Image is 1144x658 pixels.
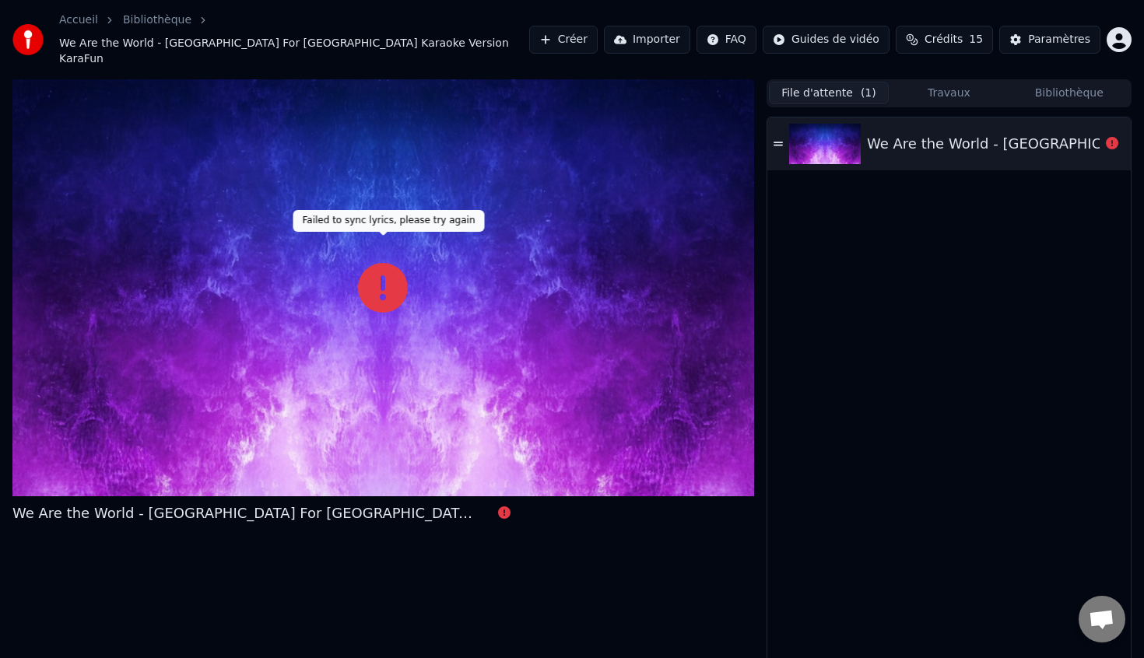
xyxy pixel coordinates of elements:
[12,502,479,524] div: We Are the World - [GEOGRAPHIC_DATA] For [GEOGRAPHIC_DATA] Karaoke Version KaraFun
[604,26,690,54] button: Importer
[1009,82,1129,104] button: Bibliothèque
[999,26,1100,54] button: Paramètres
[123,12,191,28] a: Bibliothèque
[59,12,529,67] nav: breadcrumb
[1079,596,1125,642] div: Ouvrir le chat
[969,32,983,47] span: 15
[769,82,889,104] button: File d'attente
[12,24,44,55] img: youka
[861,86,876,101] span: ( 1 )
[697,26,756,54] button: FAQ
[1028,32,1090,47] div: Paramètres
[889,82,1009,104] button: Travaux
[293,210,485,232] div: Failed to sync lyrics, please try again
[896,26,993,54] button: Crédits15
[763,26,890,54] button: Guides de vidéo
[59,36,529,67] span: We Are the World - [GEOGRAPHIC_DATA] For [GEOGRAPHIC_DATA] Karaoke Version KaraFun
[925,32,963,47] span: Crédits
[59,12,98,28] a: Accueil
[529,26,598,54] button: Créer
